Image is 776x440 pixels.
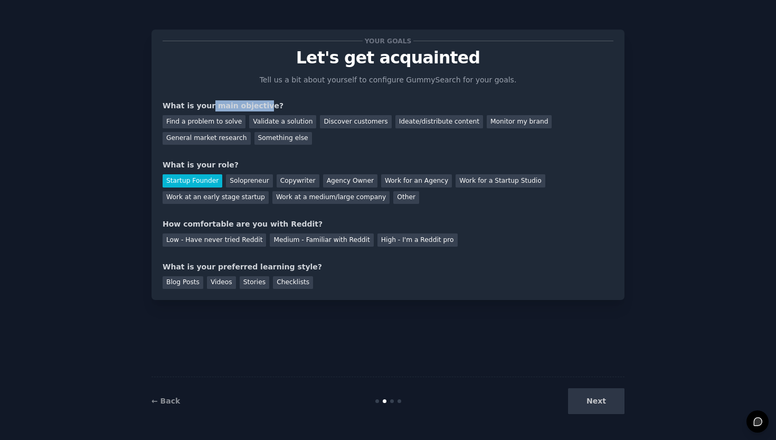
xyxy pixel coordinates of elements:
[363,35,413,46] span: Your goals
[272,191,390,204] div: Work at a medium/large company
[240,276,269,289] div: Stories
[255,74,521,86] p: Tell us a bit about yourself to configure GummySearch for your goals.
[163,219,613,230] div: How comfortable are you with Reddit?
[163,115,245,128] div: Find a problem to solve
[393,191,419,204] div: Other
[249,115,316,128] div: Validate a solution
[320,115,391,128] div: Discover customers
[163,233,266,247] div: Low - Have never tried Reddit
[381,174,452,188] div: Work for an Agency
[273,276,313,289] div: Checklists
[254,132,312,145] div: Something else
[163,276,203,289] div: Blog Posts
[270,233,373,247] div: Medium - Familiar with Reddit
[163,132,251,145] div: General market research
[226,174,272,188] div: Solopreneur
[277,174,319,188] div: Copywriter
[152,397,180,405] a: ← Back
[395,115,483,128] div: Ideate/distribute content
[487,115,552,128] div: Monitor my brand
[163,160,613,171] div: What is your role?
[163,100,613,111] div: What is your main objective?
[163,49,613,67] p: Let's get acquainted
[163,174,222,188] div: Startup Founder
[377,233,458,247] div: High - I'm a Reddit pro
[456,174,545,188] div: Work for a Startup Studio
[323,174,377,188] div: Agency Owner
[163,261,613,273] div: What is your preferred learning style?
[207,276,236,289] div: Videos
[163,191,269,204] div: Work at an early stage startup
